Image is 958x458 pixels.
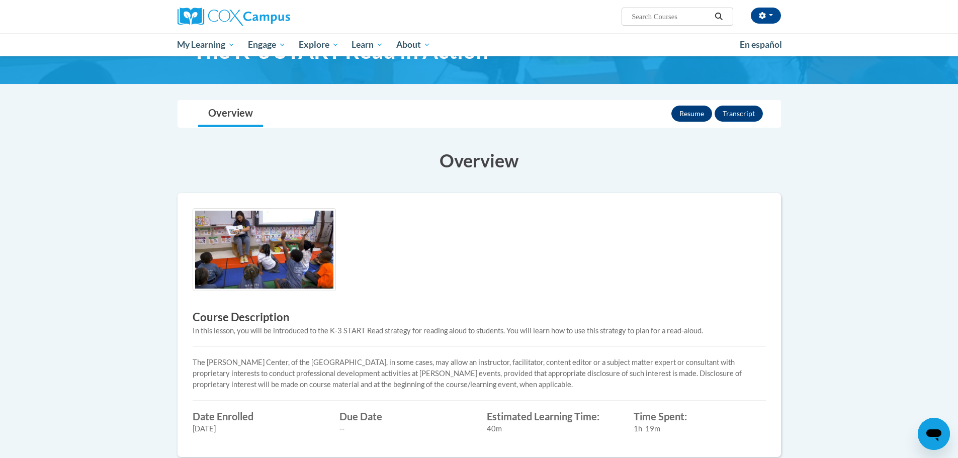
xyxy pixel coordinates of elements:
span: About [396,39,430,51]
img: Course logo image [193,208,336,291]
span: My Learning [177,39,235,51]
div: 40m [487,423,619,434]
div: [DATE] [193,423,325,434]
p: The [PERSON_NAME] Center, of the [GEOGRAPHIC_DATA], in some cases, may allow an instructor, facil... [193,357,766,390]
span: Learn [352,39,383,51]
input: Search Courses [631,11,711,23]
button: Transcript [715,106,763,122]
div: In this lesson, you will be introduced to the K-3 START Read strategy for reading aloud to studen... [193,325,766,336]
a: Explore [292,33,345,56]
button: Search [711,11,726,23]
h3: Overview [178,148,781,173]
span: Engage [248,39,286,51]
label: Due Date [339,411,472,422]
div: 1h 19m [634,423,766,434]
div: -- [339,423,472,434]
a: About [390,33,437,56]
label: Date Enrolled [193,411,325,422]
a: En español [733,34,789,55]
button: Resume [671,106,712,122]
a: Overview [198,101,263,127]
label: Time Spent: [634,411,766,422]
span: Explore [299,39,339,51]
iframe: Button to launch messaging window [918,418,950,450]
a: Engage [241,33,292,56]
button: Account Settings [751,8,781,24]
div: Main menu [162,33,796,56]
a: Learn [345,33,390,56]
a: My Learning [171,33,242,56]
img: Cox Campus [178,8,290,26]
label: Estimated Learning Time: [487,411,619,422]
h3: Course Description [193,310,766,325]
a: Cox Campus [178,8,369,26]
span: En español [740,39,782,50]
